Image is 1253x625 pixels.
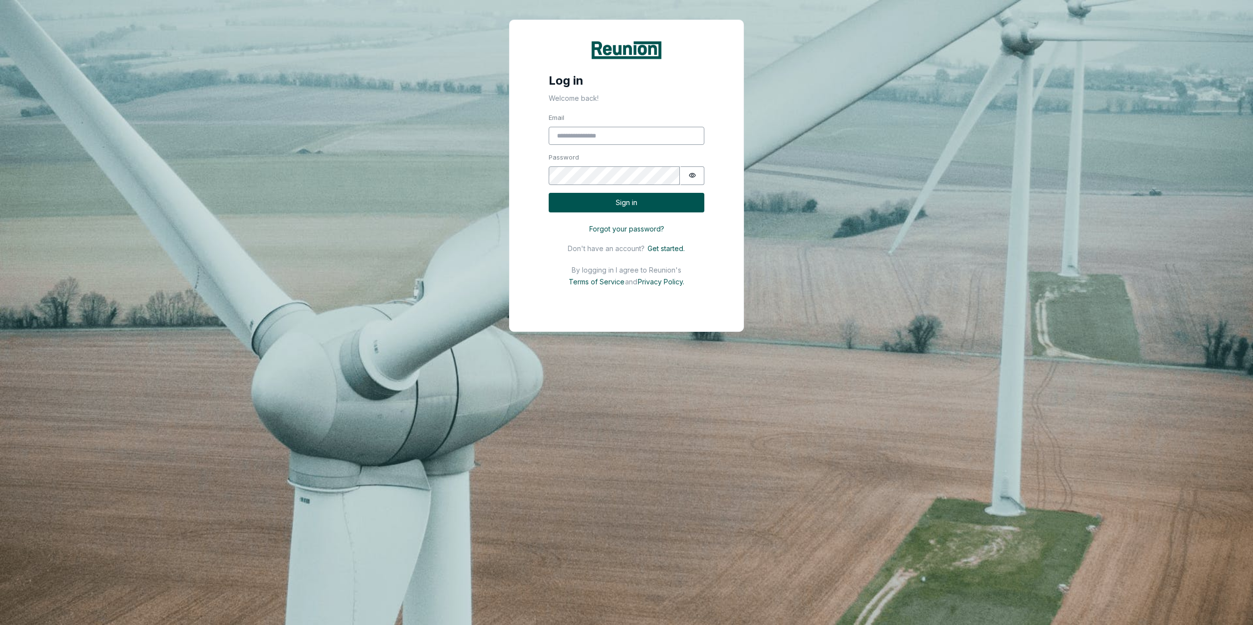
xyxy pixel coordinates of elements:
[549,153,704,162] label: Password
[549,220,704,237] button: Forgot your password?
[590,40,663,61] img: Reunion
[549,113,704,123] label: Email
[572,266,681,274] p: By logging in I agree to Reunion's
[510,88,743,103] p: Welcome back!
[680,166,704,185] button: Show password
[645,243,685,254] button: Get started.
[510,64,743,88] h4: Log in
[637,276,687,287] button: Privacy Policy.
[549,193,704,213] button: Sign in
[625,278,637,286] p: and
[566,276,625,287] button: Terms of Service
[568,244,645,253] p: Don't have an account?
